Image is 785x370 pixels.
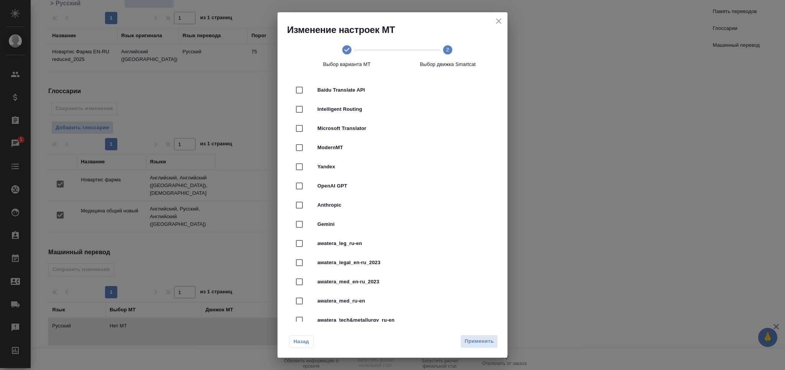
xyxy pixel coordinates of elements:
[401,61,496,68] span: Выбор движка Smartcat
[317,163,489,171] span: Yandex
[290,176,495,196] div: OpenAI GPT
[299,61,394,68] span: Выбор варианта МТ
[290,291,495,311] div: awatera_med_ru-en
[290,215,495,234] div: Gemini
[290,196,495,215] div: Anthropic
[290,100,495,119] div: Intelligent Routing
[287,24,507,36] h2: Изменение настроек МТ
[290,119,495,138] div: Microsoft Translator
[289,335,314,348] button: Назад
[317,105,489,113] span: Intelligent Routing
[317,201,489,209] span: Anthropic
[317,220,489,228] span: Gemini
[493,15,504,27] button: close
[317,125,489,132] span: Microsoft Translator
[290,272,495,291] div: awatera_med_en-ru_2023
[293,338,309,345] span: Назад
[290,234,495,253] div: awatera_leg_ru-en
[447,47,449,53] text: 2
[290,157,495,176] div: Yandex
[317,144,489,151] span: ModernMT
[317,240,489,247] span: awatera_leg_ru-en
[317,278,489,286] span: awatera_med_en-ru_2023
[317,182,489,190] span: OpenAI GPT
[317,316,489,324] span: awatera_tech&metallurgy_ru-en
[290,311,495,330] div: awatera_tech&metallurgy_ru-en
[290,253,495,272] div: awatera_legal_en-ru_2023
[317,297,489,305] span: awatera_med_ru-en
[290,81,495,100] div: Baidu Translate API
[465,337,494,346] span: Применить
[317,86,489,94] span: Baidu Translate API
[460,335,498,348] button: Применить
[290,138,495,157] div: ModernMT
[317,259,489,266] span: awatera_legal_en-ru_2023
